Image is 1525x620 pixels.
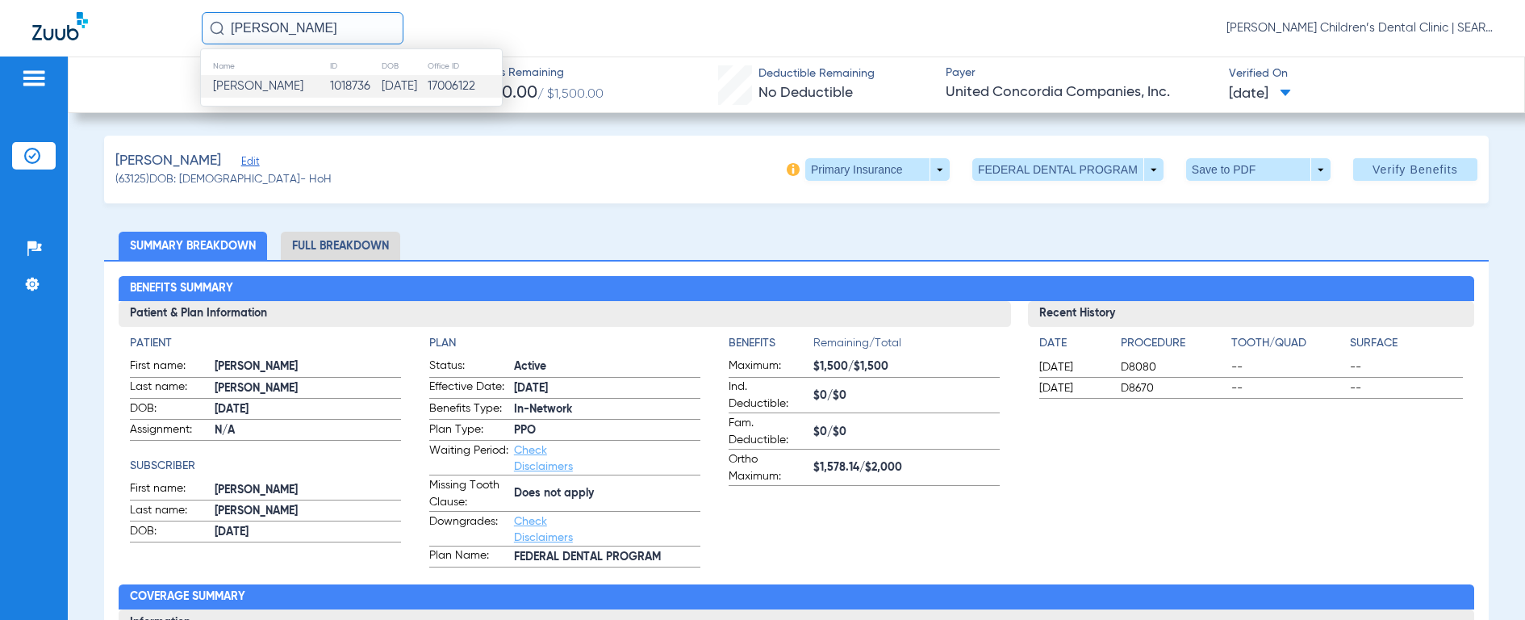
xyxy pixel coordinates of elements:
[115,171,332,188] span: (63125) DOB: [DEMOGRAPHIC_DATA] - HoH
[201,57,329,75] th: Name
[202,12,403,44] input: Search for patients
[130,523,209,542] span: DOB:
[1039,380,1107,396] span: [DATE]
[215,422,401,439] span: N/A
[1186,158,1331,181] button: Save to PDF
[1350,359,1463,375] span: --
[729,451,808,485] span: Ortho Maximum:
[429,421,508,441] span: Plan Type:
[537,88,604,101] span: / $1,500.00
[514,401,700,418] span: In-Network
[1229,65,1498,82] span: Verified On
[813,358,1000,375] span: $1,500/$1,500
[1039,359,1107,375] span: [DATE]
[130,421,209,441] span: Assignment:
[1121,335,1226,358] app-breakdown-title: Procedure
[213,80,303,92] span: [PERSON_NAME]
[1039,335,1107,352] h4: Date
[215,503,401,520] span: [PERSON_NAME]
[119,276,1475,302] h2: Benefits Summary
[805,158,950,181] button: Primary Insurance
[1231,380,1344,396] span: --
[813,335,1000,358] span: Remaining/Total
[729,335,813,358] app-breakdown-title: Benefits
[429,442,508,475] span: Waiting Period:
[429,477,508,511] span: Missing Tooth Clause:
[1231,335,1344,358] app-breakdown-title: Tooth/Quad
[429,335,700,352] app-breakdown-title: Plan
[329,57,381,75] th: ID
[427,57,502,75] th: Office ID
[514,549,700,566] span: FEDERAL DENTAL PROGRAM
[119,584,1475,610] h2: Coverage Summary
[210,21,224,36] img: Search Icon
[1231,359,1344,375] span: --
[1444,542,1525,620] iframe: Chat Widget
[119,232,267,260] li: Summary Breakdown
[130,335,401,352] h4: Patient
[1121,380,1226,396] span: D8670
[463,65,604,82] span: Benefits Remaining
[813,424,1000,441] span: $0/$0
[429,379,508,398] span: Effective Date:
[241,156,256,171] span: Edit
[514,485,700,502] span: Does not apply
[329,75,381,98] td: 1018736
[514,445,573,472] a: Check Disclaimers
[381,57,427,75] th: DOB
[946,65,1215,82] span: Payer
[130,502,209,522] span: Last name:
[21,69,47,88] img: hamburger-icon
[729,335,813,352] h4: Benefits
[813,459,1000,476] span: $1,578.14/$2,000
[115,151,221,171] span: [PERSON_NAME]
[1028,301,1474,327] h3: Recent History
[215,380,401,397] span: [PERSON_NAME]
[215,358,401,375] span: [PERSON_NAME]
[1372,163,1458,176] span: Verify Benefits
[946,82,1215,103] span: United Concordia Companies, Inc.
[729,358,808,377] span: Maximum:
[1229,84,1291,104] span: [DATE]
[32,12,88,40] img: Zuub Logo
[514,516,573,543] a: Check Disclaimers
[215,482,401,499] span: [PERSON_NAME]
[514,358,700,375] span: Active
[758,86,853,100] span: No Deductible
[130,358,209,377] span: First name:
[215,401,401,418] span: [DATE]
[130,480,209,500] span: First name:
[1231,335,1344,352] h4: Tooth/Quad
[130,379,209,398] span: Last name:
[429,547,508,567] span: Plan Name:
[130,400,209,420] span: DOB:
[1350,335,1463,358] app-breakdown-title: Surface
[514,380,700,397] span: [DATE]
[758,65,875,82] span: Deductible Remaining
[215,524,401,541] span: [DATE]
[463,85,537,102] span: $1,500.00
[1226,20,1493,36] span: [PERSON_NAME] Children’s Dental Clinic | SEARHC
[1121,359,1226,375] span: D8080
[281,232,400,260] li: Full Breakdown
[813,387,1000,404] span: $0/$0
[427,75,502,98] td: 17006122
[429,513,508,546] span: Downgrades:
[119,301,1011,327] h3: Patient & Plan Information
[1121,335,1226,352] h4: Procedure
[429,400,508,420] span: Benefits Type:
[1039,335,1107,358] app-breakdown-title: Date
[1350,335,1463,352] h4: Surface
[514,422,700,439] span: PPO
[1353,158,1477,181] button: Verify Benefits
[429,358,508,377] span: Status:
[1350,380,1463,396] span: --
[787,163,800,176] img: info-icon
[729,415,808,449] span: Fam. Deductible:
[972,158,1164,181] button: FEDERAL DENTAL PROGRAM
[130,458,401,475] h4: Subscriber
[381,75,427,98] td: [DATE]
